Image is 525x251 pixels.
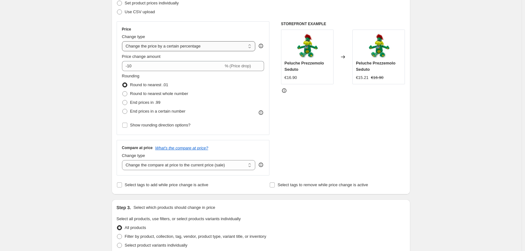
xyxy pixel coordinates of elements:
[125,182,208,187] span: Select tags to add while price change is active
[125,243,187,248] span: Select product variants individually
[258,43,264,49] div: help
[295,33,320,58] img: PREZZEMOLO_G_FRONTE_80x.jpg
[130,82,168,87] span: Round to nearest .01
[122,34,145,39] span: Change type
[117,216,241,221] span: Select all products, use filters, or select products variants individually
[130,123,191,127] span: Show rounding direction options?
[281,21,405,26] h6: STOREFRONT EXAMPLE
[155,146,208,150] button: What's the compare at price?
[278,182,368,187] span: Select tags to remove while price change is active
[285,61,324,72] span: Peluche Prezzemolo Seduto
[122,54,161,59] span: Price change amount
[130,109,185,114] span: End prices in a certain number
[285,75,297,81] div: €16.90
[225,64,251,68] span: % (Price drop)
[133,204,215,211] p: Select which products should change in price
[258,162,264,168] div: help
[125,9,155,14] span: Use CSV upload
[130,100,161,105] span: End prices in .99
[122,61,224,71] input: -15
[125,1,179,5] span: Set product prices individually
[356,61,395,72] span: Peluche Prezzemolo Seduto
[117,204,131,211] h2: Step 3.
[125,225,146,230] span: All products
[130,91,188,96] span: Round to nearest whole number
[122,74,140,78] span: Rounding
[122,153,145,158] span: Change type
[125,234,266,239] span: Filter by product, collection, tag, vendor, product type, variant title, or inventory
[122,27,131,32] h3: Price
[371,75,384,81] strike: €16.90
[122,145,153,150] h3: Compare at price
[366,33,391,58] img: PREZZEMOLO_G_FRONTE_80x.jpg
[356,75,368,81] div: €15.21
